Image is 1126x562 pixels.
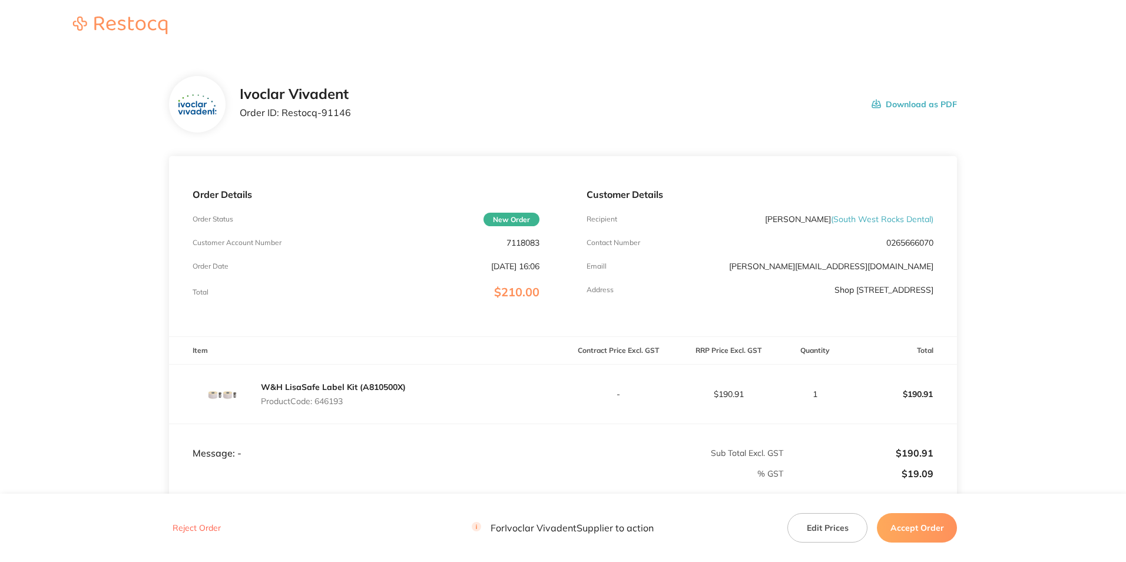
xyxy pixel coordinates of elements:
button: Download as PDF [872,86,957,123]
button: Reject Order [169,523,224,534]
p: Shop [STREET_ADDRESS] [834,285,933,295]
td: Message: - [169,424,563,459]
p: Order Details [193,189,539,200]
p: Recipient [587,215,617,223]
p: $190.91 [847,380,956,408]
p: [PERSON_NAME] [765,214,933,224]
th: Contract Price Excl. GST [563,337,673,365]
p: [DATE] 16:06 [491,262,539,271]
p: Product Code: 646193 [261,396,406,406]
p: % GST [170,469,783,478]
p: Customer Account Number [193,239,281,247]
p: Emaill [587,262,607,270]
p: Order Status [193,215,233,223]
a: Restocq logo [61,16,179,36]
p: $190.91 [784,448,933,458]
span: New Order [483,213,539,226]
button: Edit Prices [787,513,867,543]
p: Sub Total Excl. GST [564,448,783,458]
th: RRP Price Excl. GST [673,337,783,365]
p: 7118083 [506,238,539,247]
img: Restocq logo [61,16,179,34]
p: Total [193,288,208,296]
p: 1 [784,389,846,399]
p: For Ivoclar Vivadent Supplier to action [472,523,654,534]
th: Quantity [784,337,847,365]
p: $19.09 [784,468,933,479]
p: Address [587,286,614,294]
th: Item [169,337,563,365]
a: W&H LisaSafe Label Kit (A810500X) [261,382,406,392]
span: $210.00 [494,285,539,299]
th: Total [847,337,957,365]
button: Accept Order [877,513,957,543]
p: Order ID: Restocq- 91146 [240,107,351,118]
span: ( South West Rocks Dental ) [831,214,933,224]
p: Contact Number [587,239,640,247]
img: ZTZpajdpOQ [178,94,216,115]
p: Customer Details [587,189,933,200]
img: cnV5ODZueg [193,365,251,424]
p: 0265666070 [886,238,933,247]
p: - [564,389,673,399]
p: Order Date [193,262,228,270]
p: $190.91 [674,389,783,399]
h2: Ivoclar Vivadent [240,86,351,103]
a: [PERSON_NAME][EMAIL_ADDRESS][DOMAIN_NAME] [729,261,933,272]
